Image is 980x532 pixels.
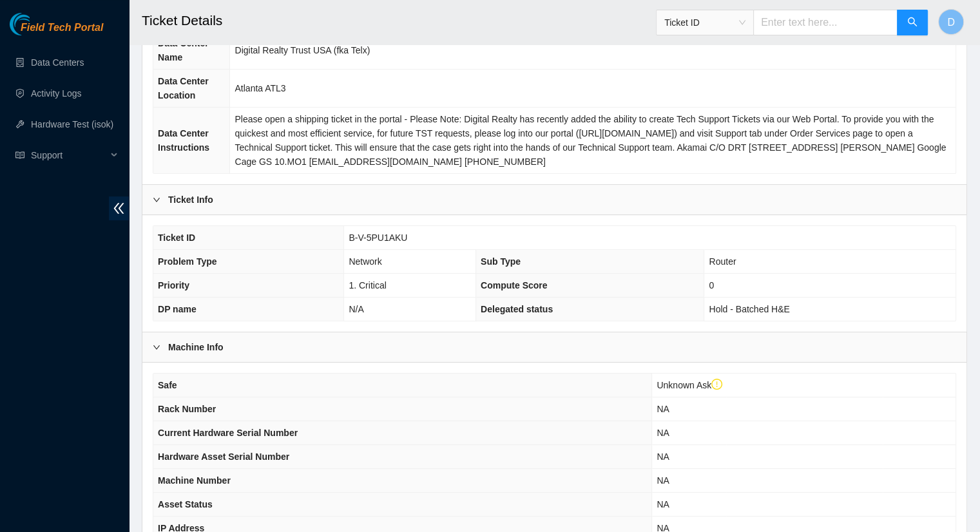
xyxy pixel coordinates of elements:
input: Enter text here... [753,10,898,35]
span: Sub Type [481,256,521,267]
span: Delegated status [481,304,553,314]
div: Ticket Info [142,185,966,214]
span: NA [657,428,669,438]
span: NA [657,404,669,414]
span: right [153,343,160,351]
span: Digital Realty Trust USA (fka Telx) [235,45,370,55]
span: Network [349,256,381,267]
button: search [897,10,928,35]
b: Ticket Info [168,193,213,207]
span: N/A [349,304,363,314]
span: Machine Number [158,475,231,486]
a: Data Centers [31,57,84,68]
span: Ticket ID [664,13,745,32]
span: Field Tech Portal [21,22,103,34]
span: 0 [709,280,714,290]
span: Problem Type [158,256,217,267]
a: Hardware Test (isok) [31,119,113,129]
span: Atlanta ATL3 [235,83,285,93]
span: Support [31,142,107,168]
span: read [15,151,24,160]
span: Current Hardware Serial Number [158,428,298,438]
span: Priority [158,280,189,290]
span: double-left [109,196,129,220]
span: Unknown Ask [657,380,722,390]
span: Asset Status [158,499,213,509]
span: Rack Number [158,404,216,414]
b: Machine Info [168,340,224,354]
button: D [938,9,964,35]
span: DP name [158,304,197,314]
span: D [947,14,955,30]
span: Hardware Asset Serial Number [158,451,289,462]
img: Akamai Technologies [10,13,65,35]
span: Data Center Instructions [158,128,209,153]
span: 1. Critical [349,280,386,290]
span: Safe [158,380,177,390]
span: NA [657,451,669,462]
span: NA [657,499,669,509]
a: Akamai TechnologiesField Tech Portal [10,23,103,40]
span: Please open a shipping ticket in the portal - Please Note: Digital Realty has recently added the ... [235,114,946,167]
a: Activity Logs [31,88,82,99]
span: NA [657,475,669,486]
span: Ticket ID [158,233,195,243]
span: B-V-5PU1AKU [349,233,407,243]
span: right [153,196,160,204]
span: search [907,17,918,29]
span: Data Center Location [158,76,209,100]
span: Hold - Batched H&E [709,304,789,314]
div: Machine Info [142,332,966,362]
span: Compute Score [481,280,547,290]
span: Router [709,256,736,267]
span: exclamation-circle [711,379,723,390]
